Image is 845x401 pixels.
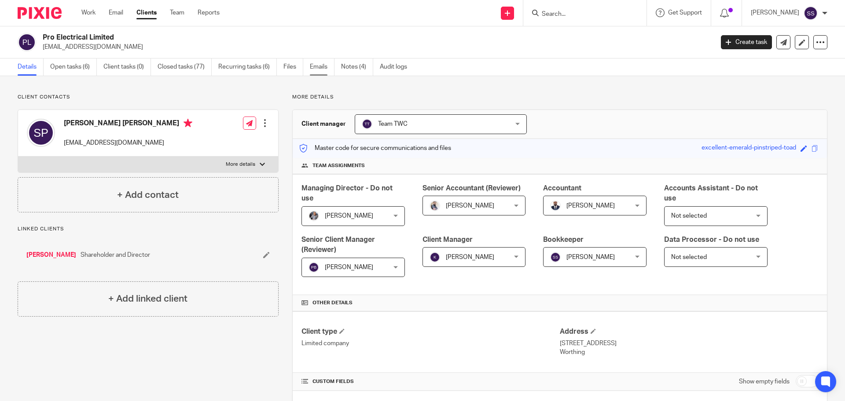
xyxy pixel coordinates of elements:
a: Files [283,58,303,76]
span: Data Processor - Do not use [664,236,759,243]
h4: + Add linked client [108,292,187,306]
i: Primary [184,119,192,128]
h4: [PERSON_NAME] [PERSON_NAME] [64,119,192,130]
img: -%20%20-%20studio@ingrained.co.uk%20for%20%20-20220223%20at%20101413%20-%201W1A2026.jpg [309,211,319,221]
span: [PERSON_NAME] [446,203,494,209]
label: Show empty fields [739,377,790,386]
a: Notes (4) [341,58,373,76]
h4: + Add contact [117,188,179,202]
span: Team assignments [312,162,365,169]
span: Bookkeeper [543,236,584,243]
span: Accountant [543,185,581,192]
h4: CUSTOM FIELDS [301,378,560,385]
span: Senior Client Manager (Reviewer) [301,236,375,253]
a: Create task [721,35,772,49]
a: Email [109,8,123,17]
span: [PERSON_NAME] [325,264,373,270]
a: [PERSON_NAME] [26,251,76,259]
a: Reports [198,8,220,17]
span: Managing Director - Do not use [301,185,393,202]
p: [EMAIL_ADDRESS][DOMAIN_NAME] [64,139,192,147]
img: svg%3E [362,119,372,129]
span: [PERSON_NAME] [566,254,615,260]
span: Not selected [671,254,707,260]
img: svg%3E [550,252,561,262]
img: WhatsApp%20Image%202022-05-18%20at%206.27.04%20PM.jpeg [550,200,561,211]
p: Worthing [560,348,818,357]
div: excellent-emerald-pinstriped-toad [702,143,796,153]
a: Team [170,8,184,17]
img: svg%3E [27,119,55,147]
span: Get Support [668,10,702,16]
a: Open tasks (6) [50,58,97,76]
p: More details [226,161,255,168]
p: [EMAIL_ADDRESS][DOMAIN_NAME] [43,43,708,51]
img: Pixie [18,7,62,19]
a: Clients [136,8,157,17]
p: Master code for secure communications and files [299,144,451,153]
img: svg%3E [309,262,319,273]
p: [PERSON_NAME] [751,8,799,17]
span: Accounts Assistant - Do not use [664,185,758,202]
span: Senior Accountant (Reviewer) [422,185,521,192]
p: [STREET_ADDRESS] [560,339,818,348]
span: Shareholder and Director [81,251,150,259]
a: Client tasks (0) [103,58,151,76]
img: svg%3E [430,252,440,262]
a: Details [18,58,44,76]
span: Client Manager [422,236,473,243]
input: Search [541,11,620,18]
a: Audit logs [380,58,414,76]
img: svg%3E [18,33,36,51]
p: Limited company [301,339,560,348]
a: Closed tasks (77) [158,58,212,76]
img: Pixie%2002.jpg [430,200,440,211]
span: [PERSON_NAME] [566,203,615,209]
span: Team TWC [378,121,408,127]
a: Recurring tasks (6) [218,58,277,76]
span: [PERSON_NAME] [446,254,494,260]
h3: Client manager [301,120,346,128]
h4: Client type [301,327,560,336]
h4: Address [560,327,818,336]
span: Not selected [671,213,707,219]
h2: Pro Electrical Limited [43,33,575,42]
a: Work [81,8,96,17]
p: Linked clients [18,226,279,233]
img: svg%3E [804,6,818,20]
a: Emails [310,58,334,76]
p: More details [292,94,827,101]
p: Client contacts [18,94,279,101]
span: Other details [312,299,353,306]
span: [PERSON_NAME] [325,213,373,219]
